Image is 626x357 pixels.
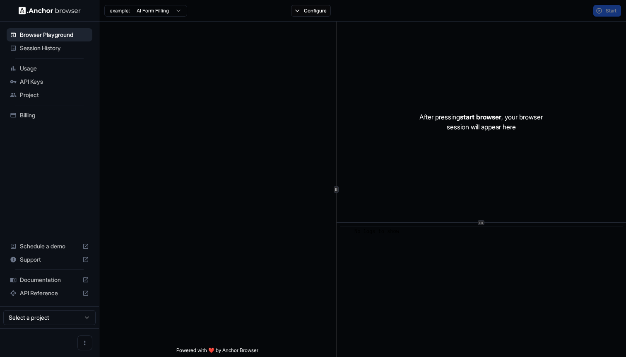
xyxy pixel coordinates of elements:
button: Open menu [77,335,92,350]
span: Usage [20,64,89,73]
div: Schedule a demo [7,240,92,253]
div: Project [7,88,92,102]
span: No logs to show [354,229,399,235]
span: Session History [20,44,89,52]
div: API Reference [7,287,92,300]
div: Documentation [7,273,92,287]
div: Usage [7,62,92,75]
span: start browser [460,113,501,121]
div: Session History [7,41,92,55]
div: Billing [7,109,92,122]
span: Project [20,91,89,99]
span: Billing [20,111,89,119]
span: Powered with ❤️ by Anchor Browser [176,347,258,357]
div: API Keys [7,75,92,88]
div: Browser Playground [7,28,92,41]
img: Anchor Logo [19,7,81,15]
span: ​ [344,228,348,236]
span: API Reference [20,289,79,297]
span: Documentation [20,276,79,284]
span: Support [20,255,79,264]
button: Configure [291,5,331,17]
div: Support [7,253,92,266]
span: Schedule a demo [20,242,79,250]
p: After pressing , your browser session will appear here [419,112,543,132]
span: Browser Playground [20,31,89,39]
span: example: [110,7,130,14]
span: API Keys [20,78,89,86]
